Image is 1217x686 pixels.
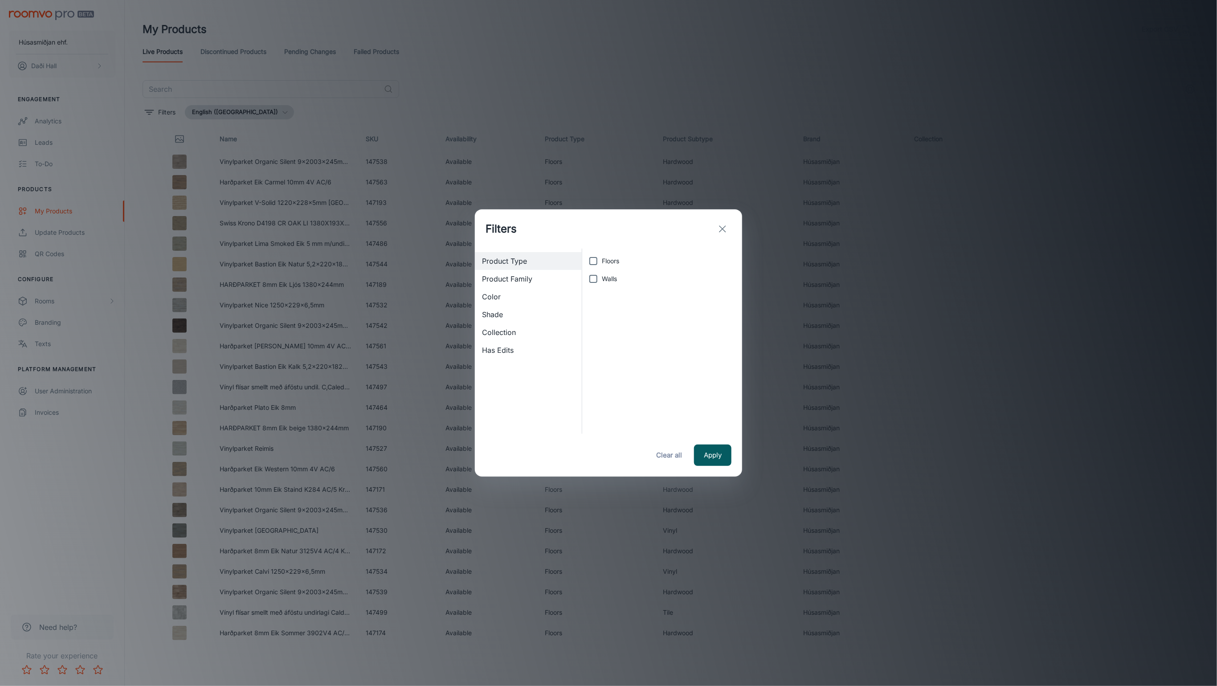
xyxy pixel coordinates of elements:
[694,445,731,466] button: Apply
[602,256,620,266] span: Floors
[651,445,687,466] button: Clear all
[714,220,731,238] button: exit
[602,274,617,284] span: Walls
[486,221,517,237] h1: Filters
[475,288,582,306] div: Color
[482,291,575,302] span: Color
[482,274,575,284] span: Product Family
[482,256,575,266] span: Product Type
[482,327,575,338] span: Collection
[482,309,575,320] span: Shade
[475,270,582,288] div: Product Family
[475,323,582,341] div: Collection
[475,341,582,359] div: Has Edits
[475,252,582,270] div: Product Type
[475,306,582,323] div: Shade
[482,345,575,355] span: Has Edits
